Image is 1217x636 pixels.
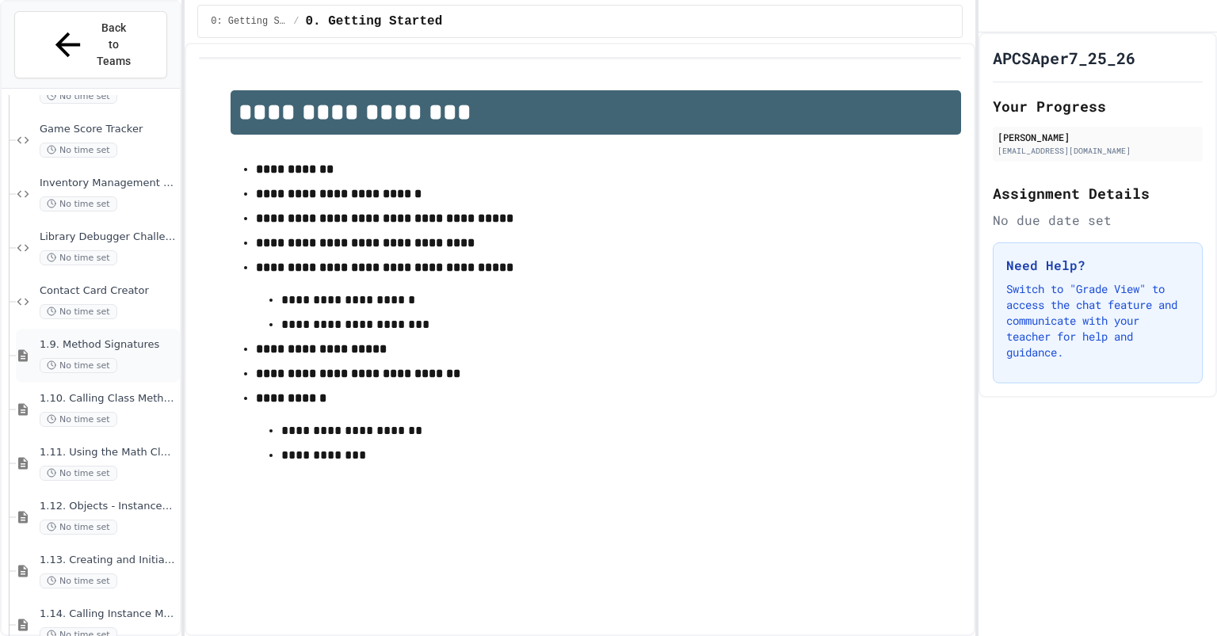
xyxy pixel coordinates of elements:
[305,12,442,31] span: 0. Getting Started
[40,392,177,406] span: 1.10. Calling Class Methods
[40,520,117,535] span: No time set
[40,446,177,459] span: 1.11. Using the Math Class
[40,284,177,298] span: Contact Card Creator
[40,466,117,481] span: No time set
[998,145,1198,157] div: [EMAIL_ADDRESS][DOMAIN_NAME]
[14,11,167,78] button: Back to Teams
[40,143,117,158] span: No time set
[40,412,117,427] span: No time set
[40,304,117,319] span: No time set
[211,15,287,28] span: 0: Getting Started
[40,230,177,244] span: Library Debugger Challenge
[993,95,1203,117] h2: Your Progress
[40,500,177,513] span: 1.12. Objects - Instances of Classes
[40,250,117,265] span: No time set
[40,196,117,211] span: No time set
[40,338,177,352] span: 1.9. Method Signatures
[293,15,299,28] span: /
[40,358,117,373] span: No time set
[1006,256,1189,275] h3: Need Help?
[998,130,1198,144] div: [PERSON_NAME]
[40,177,177,190] span: Inventory Management System
[40,573,117,588] span: No time set
[96,20,133,70] span: Back to Teams
[40,554,177,567] span: 1.13. Creating and Initializing Objects: Constructors
[40,607,177,621] span: 1.14. Calling Instance Methods
[993,211,1203,230] div: No due date set
[40,123,177,136] span: Game Score Tracker
[40,89,117,104] span: No time set
[993,47,1135,69] h1: APCSAper7_25_26
[1006,281,1189,360] p: Switch to "Grade View" to access the chat feature and communicate with your teacher for help and ...
[993,182,1203,204] h2: Assignment Details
